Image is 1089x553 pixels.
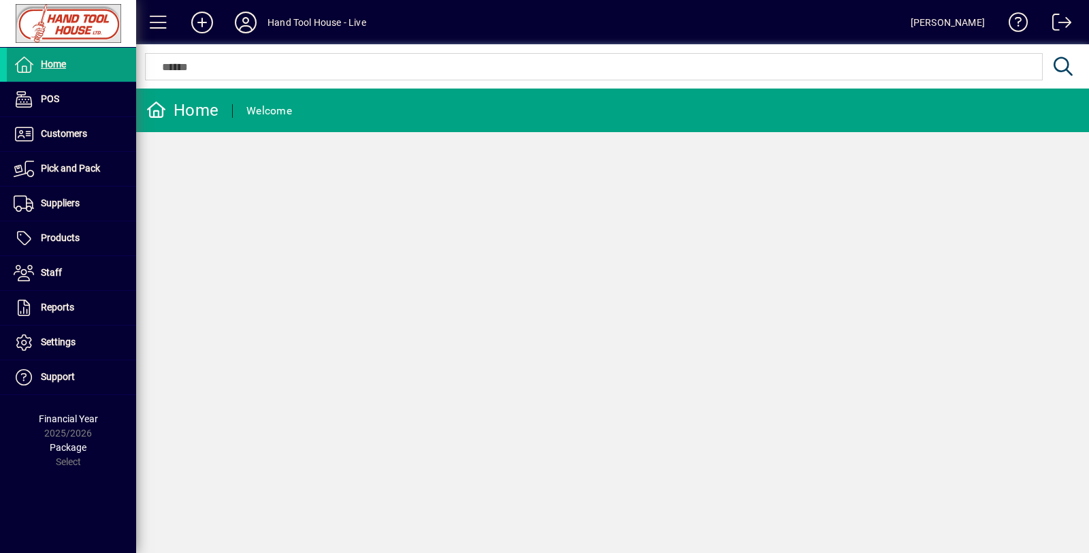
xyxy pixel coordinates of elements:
[41,163,100,174] span: Pick and Pack
[7,256,136,290] a: Staff
[7,152,136,186] a: Pick and Pack
[39,413,98,424] span: Financial Year
[41,371,75,382] span: Support
[7,326,136,360] a: Settings
[180,10,224,35] button: Add
[41,197,80,208] span: Suppliers
[267,12,366,33] div: Hand Tool House - Live
[1042,3,1072,47] a: Logout
[41,93,59,104] span: POS
[50,442,86,453] span: Package
[41,336,76,347] span: Settings
[7,291,136,325] a: Reports
[7,117,136,151] a: Customers
[911,12,985,33] div: [PERSON_NAME]
[41,59,66,69] span: Home
[7,82,136,116] a: POS
[998,3,1028,47] a: Knowledge Base
[41,232,80,243] span: Products
[41,267,62,278] span: Staff
[146,99,218,121] div: Home
[7,187,136,221] a: Suppliers
[7,221,136,255] a: Products
[246,100,292,122] div: Welcome
[224,10,267,35] button: Profile
[41,302,74,313] span: Reports
[41,128,87,139] span: Customers
[7,360,136,394] a: Support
